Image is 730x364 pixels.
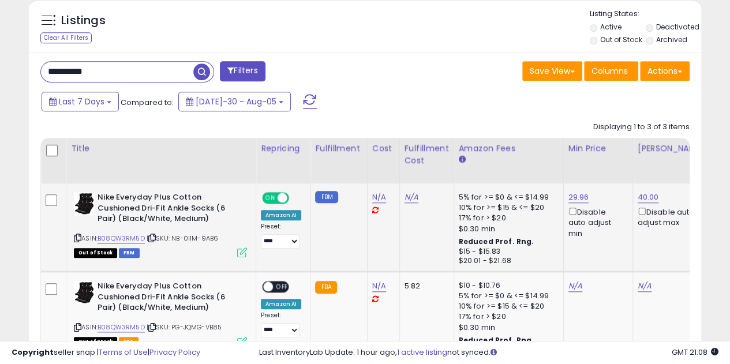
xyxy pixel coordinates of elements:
span: | SKU: PG-JQMG-VB85 [147,322,222,332]
a: N/A [372,280,386,292]
a: N/A [372,192,386,203]
div: Cost [372,142,395,155]
div: $0.30 min [459,322,555,333]
div: $15 - $15.83 [459,247,555,257]
a: B08QW3RM5D [98,234,145,243]
div: $10 - $10.76 [459,281,555,291]
span: All listings that are currently out of stock and unavailable for purchase on Amazon [74,248,117,258]
a: Privacy Policy [149,347,200,358]
div: $20.01 - $21.68 [459,256,555,266]
small: FBM [315,191,338,203]
div: $0.30 min [459,224,555,234]
div: 10% for >= $15 & <= $20 [459,202,555,213]
div: Displaying 1 to 3 of 3 items [593,122,690,133]
div: Repricing [261,142,305,155]
small: FBA [315,281,336,294]
a: 1 active listing [397,347,447,358]
div: 5.82 [405,281,445,291]
b: Nike Everyday Plus Cotton Cushioned Dri-Fit Ankle Socks (6 Pair) (Black/White, Medium) [98,281,238,316]
div: Disable auto adjust max [638,205,702,228]
div: Preset: [261,312,301,337]
span: FBM [119,248,140,258]
span: OFF [287,193,306,203]
img: 41z+F5Xi0aL._SL40_.jpg [74,281,95,304]
div: Disable auto adjust min [568,205,624,239]
div: Min Price [568,142,628,155]
button: Filters [220,61,265,81]
div: [PERSON_NAME] [638,142,706,155]
div: seller snap | | [12,347,200,358]
div: Amazon AI [261,210,301,220]
span: 2025-08-13 21:08 GMT [672,347,718,358]
a: B08QW3RM5D [98,322,145,332]
span: Columns [592,65,628,77]
a: N/A [568,280,582,292]
button: Actions [640,61,690,81]
div: Fulfillment Cost [405,142,449,167]
p: Listing States: [590,9,701,20]
strong: Copyright [12,347,54,358]
h5: Listings [61,13,106,29]
a: N/A [638,280,652,292]
div: Amazon Fees [459,142,559,155]
span: | SKU: NB-0I1M-9AB6 [147,234,218,243]
div: ASIN: [74,192,247,256]
small: Amazon Fees. [459,155,466,165]
label: Out of Stock [600,35,642,44]
a: Terms of Use [99,347,148,358]
span: OFF [273,282,291,292]
div: 17% for > $20 [459,312,555,322]
div: Fulfillment [315,142,362,155]
button: Columns [584,61,638,81]
button: [DATE]-30 - Aug-05 [178,92,291,111]
span: Last 7 Days [59,96,104,107]
div: Preset: [261,223,301,249]
label: Archived [656,35,687,44]
div: 5% for >= $0 & <= $14.99 [459,192,555,202]
div: 17% for > $20 [459,213,555,223]
label: Deactivated [656,22,699,32]
div: Last InventoryLab Update: 1 hour ago, not synced. [259,347,718,358]
button: Last 7 Days [42,92,119,111]
span: ON [263,193,278,203]
button: Save View [522,61,582,81]
div: Clear All Filters [40,32,92,43]
img: 41z+F5Xi0aL._SL40_.jpg [74,192,95,215]
span: Compared to: [121,97,174,108]
label: Active [600,22,621,32]
div: 5% for >= $0 & <= $14.99 [459,291,555,301]
a: 29.96 [568,192,589,203]
div: 10% for >= $15 & <= $20 [459,301,555,312]
div: Amazon AI [261,299,301,309]
b: Nike Everyday Plus Cotton Cushioned Dri-Fit Ankle Socks (6 Pair) (Black/White, Medium) [98,192,238,227]
span: [DATE]-30 - Aug-05 [196,96,276,107]
a: 40.00 [638,192,659,203]
b: Reduced Prof. Rng. [459,237,534,246]
div: Title [71,142,251,155]
a: N/A [405,192,418,203]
